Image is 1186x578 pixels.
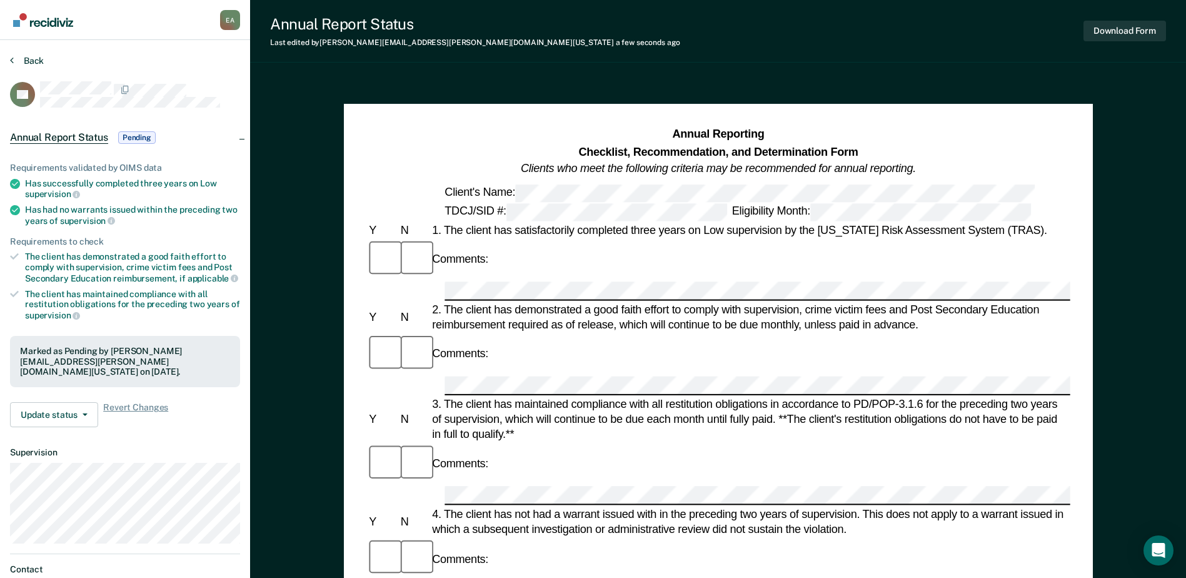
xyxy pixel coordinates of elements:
span: supervision [25,189,80,199]
button: Back [10,55,44,66]
dt: Contact [10,564,240,575]
div: Open Intercom Messenger [1143,535,1173,565]
dt: Supervision [10,447,240,458]
button: Profile dropdown button [220,10,240,30]
div: Y [366,514,398,529]
div: Comments: [430,251,491,266]
div: Y [366,309,398,324]
button: Update status [10,402,98,427]
span: Revert Changes [103,402,168,427]
span: supervision [25,310,80,320]
span: Annual Report Status [10,131,108,144]
div: Y [366,222,398,237]
div: Comments: [430,457,491,472]
div: N [398,412,429,427]
div: Marked as Pending by [PERSON_NAME][EMAIL_ADDRESS][PERSON_NAME][DOMAIN_NAME][US_STATE] on [DATE]. [20,346,230,377]
div: E A [220,10,240,30]
div: Y [366,412,398,427]
span: supervision [60,216,115,226]
div: 1. The client has satisfactorily completed three years on Low supervision by the [US_STATE] Risk ... [430,222,1070,237]
div: Eligibility Month: [729,203,1033,221]
div: N [398,514,429,529]
div: TDCJ/SID #: [442,203,729,221]
strong: Annual Reporting [672,128,764,141]
div: Last edited by [PERSON_NAME][EMAIL_ADDRESS][PERSON_NAME][DOMAIN_NAME][US_STATE] [270,38,680,47]
div: 2. The client has demonstrated a good faith effort to comply with supervision, crime victim fees ... [430,302,1070,332]
div: N [398,309,429,324]
button: Download Form [1083,21,1166,41]
div: Requirements validated by OIMS data [10,163,240,173]
div: Requirements to check [10,236,240,247]
img: Recidiviz [13,13,73,27]
span: a few seconds ago [616,38,680,47]
div: Comments: [430,347,491,362]
div: Client's Name: [442,184,1037,201]
div: N [398,222,429,237]
div: Has had no warrants issued within the preceding two years of [25,205,240,226]
div: The client has maintained compliance with all restitution obligations for the preceding two years of [25,289,240,321]
span: applicable [188,273,238,283]
strong: Checklist, Recommendation, and Determination Form [578,145,858,158]
div: Comments: [430,551,491,566]
div: 4. The client has not had a warrant issued with in the preceding two years of supervision. This d... [430,507,1070,537]
div: 3. The client has maintained compliance with all restitution obligations in accordance to PD/POP-... [430,397,1070,442]
span: Pending [118,131,156,144]
div: Annual Report Status [270,15,680,33]
em: Clients who meet the following criteria may be recommended for annual reporting. [521,162,916,175]
div: The client has demonstrated a good faith effort to comply with supervision, crime victim fees and... [25,251,240,283]
div: Has successfully completed three years on Low [25,178,240,200]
